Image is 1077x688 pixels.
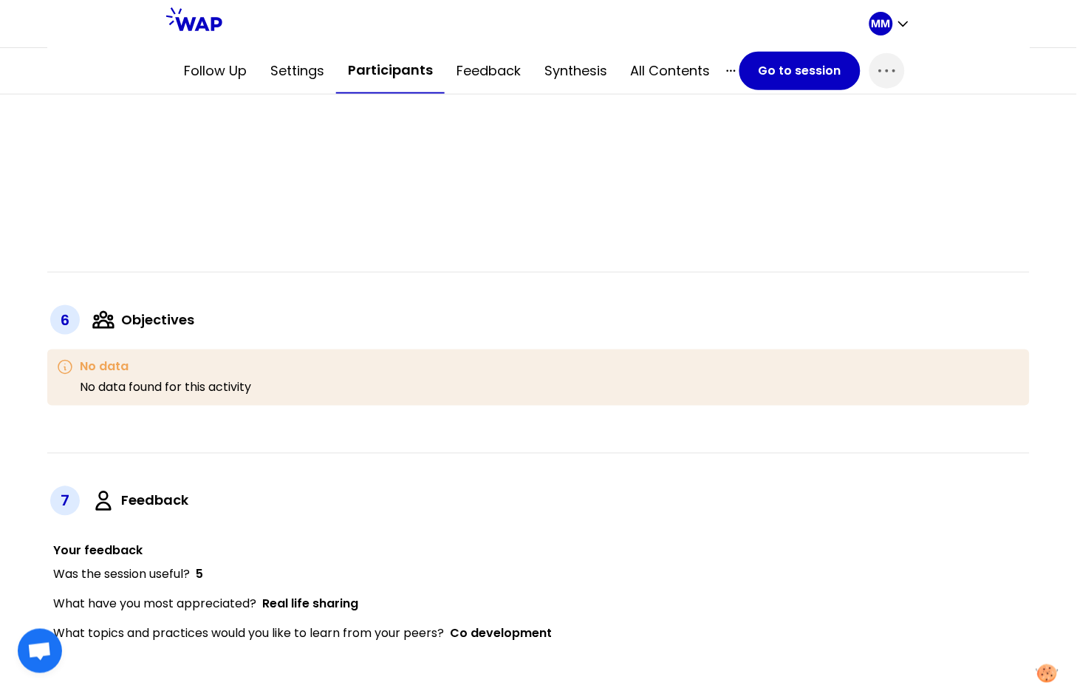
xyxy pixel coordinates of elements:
[172,49,259,93] button: Follow up
[50,486,80,516] div: 7
[872,16,891,31] p: MM
[80,379,251,397] p: No data found for this activity
[619,49,722,93] button: All contents
[53,596,358,613] p: What have you most appreciated?
[18,629,62,673] a: Ouvrir le chat
[50,305,80,335] div: 6
[121,310,194,330] label: Objectives
[450,625,552,642] span: Co development
[53,566,203,584] p: Was the session useful?
[336,48,445,94] button: Participants
[259,49,336,93] button: Settings
[533,49,619,93] button: Synthesis
[53,625,552,643] p: What topics and practices would you like to learn from your peers?
[80,358,251,376] h3: No data
[262,596,358,613] span: Real life sharing
[445,49,533,93] button: Feedback
[196,566,203,583] span: 5
[739,52,861,90] button: Go to session
[869,12,911,35] button: MM
[121,491,188,511] label: Feedback
[53,542,1030,560] h3: Your feedback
